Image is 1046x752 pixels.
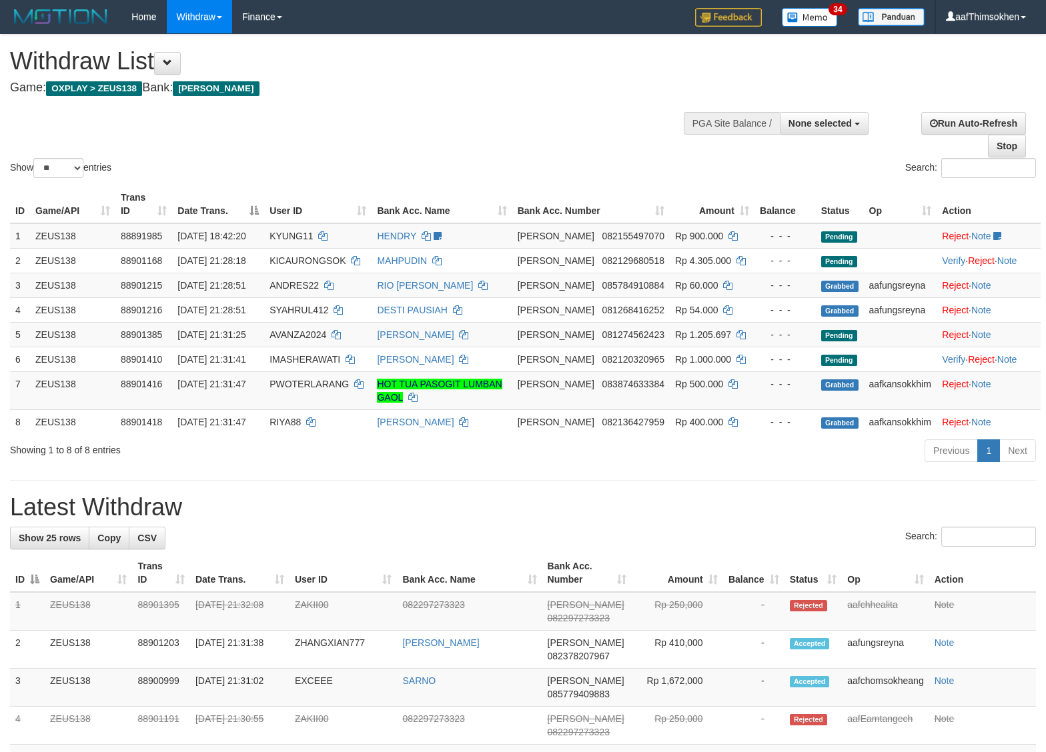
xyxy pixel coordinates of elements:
[602,305,664,315] span: Copy 081268416252 to clipboard
[937,223,1041,249] td: ·
[723,592,784,631] td: -
[402,713,464,724] a: 082297273323
[290,631,398,669] td: ZHANGXIAN777
[10,273,30,297] td: 3
[632,669,722,707] td: Rp 1,672,000
[942,305,969,315] a: Reject
[270,231,313,241] span: KYUNG11
[968,255,995,266] a: Reject
[929,554,1036,592] th: Action
[10,7,111,27] img: MOTION_logo.png
[905,158,1036,178] label: Search:
[760,328,811,341] div: - - -
[30,347,115,371] td: ZEUS138
[10,297,30,322] td: 4
[937,371,1041,409] td: ·
[821,355,857,366] span: Pending
[177,231,245,241] span: [DATE] 18:42:20
[942,255,965,266] a: Verify
[632,554,722,592] th: Amount: activate to sort column ascending
[548,727,610,737] span: Copy 082297273323 to clipboard
[190,592,290,631] td: [DATE] 21:32:08
[602,379,664,389] span: Copy 083874633384 to clipboard
[937,409,1041,434] td: ·
[132,554,190,592] th: Trans ID: activate to sort column ascending
[270,354,340,365] span: IMASHERAWATI
[10,185,30,223] th: ID
[10,322,30,347] td: 5
[935,637,955,648] a: Note
[942,379,969,389] a: Reject
[821,330,857,341] span: Pending
[177,354,245,365] span: [DATE] 21:31:41
[821,305,859,317] span: Grabbed
[89,527,129,549] a: Copy
[937,185,1041,223] th: Action
[842,707,929,745] td: aafEamtangech
[19,533,81,543] span: Show 25 rows
[971,280,991,291] a: Note
[971,417,991,427] a: Note
[942,280,969,291] a: Reject
[121,255,162,266] span: 88901168
[905,527,1036,547] label: Search:
[518,417,594,427] span: [PERSON_NAME]
[377,280,473,291] a: RIO [PERSON_NAME]
[675,329,731,340] span: Rp 1.205.697
[548,651,610,661] span: Copy 082378207967 to clipboard
[10,371,30,409] td: 7
[864,409,937,434] td: aafkansokkhim
[177,280,245,291] span: [DATE] 21:28:51
[10,631,45,669] td: 2
[10,81,684,95] h4: Game: Bank:
[190,707,290,745] td: [DATE] 21:30:55
[290,669,398,707] td: EXCEEE
[173,81,259,96] span: [PERSON_NAME]
[512,185,670,223] th: Bank Acc. Number: activate to sort column ascending
[177,255,245,266] span: [DATE] 21:28:18
[790,676,830,687] span: Accepted
[864,297,937,322] td: aafungsreyna
[941,158,1036,178] input: Search:
[723,707,784,745] td: -
[675,305,718,315] span: Rp 54.000
[10,707,45,745] td: 4
[10,223,30,249] td: 1
[129,527,165,549] a: CSV
[925,439,978,462] a: Previous
[971,231,991,241] a: Note
[760,254,811,267] div: - - -
[518,255,594,266] span: [PERSON_NAME]
[270,379,349,389] span: PWOTERLARANG
[30,185,115,223] th: Game/API: activate to sort column ascending
[997,255,1017,266] a: Note
[132,631,190,669] td: 88901203
[518,305,594,315] span: [PERSON_NAME]
[121,231,162,241] span: 88891985
[45,669,132,707] td: ZEUS138
[548,713,624,724] span: [PERSON_NAME]
[937,347,1041,371] td: · ·
[821,379,859,391] span: Grabbed
[937,273,1041,297] td: ·
[10,554,45,592] th: ID: activate to sort column descending
[780,112,869,135] button: None selected
[723,669,784,707] td: -
[10,248,30,273] td: 2
[684,112,780,135] div: PGA Site Balance /
[602,255,664,266] span: Copy 082129680518 to clipboard
[941,527,1036,547] input: Search:
[518,280,594,291] span: [PERSON_NAME]
[997,354,1017,365] a: Note
[695,8,762,27] img: Feedback.jpg
[377,417,454,427] a: [PERSON_NAME]
[190,554,290,592] th: Date Trans.: activate to sort column ascending
[518,354,594,365] span: [PERSON_NAME]
[137,533,157,543] span: CSV
[172,185,264,223] th: Date Trans.: activate to sort column descending
[377,255,427,266] a: MAHPUDIN
[121,305,162,315] span: 88901216
[858,8,925,26] img: panduan.png
[290,554,398,592] th: User ID: activate to sort column ascending
[548,675,624,686] span: [PERSON_NAME]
